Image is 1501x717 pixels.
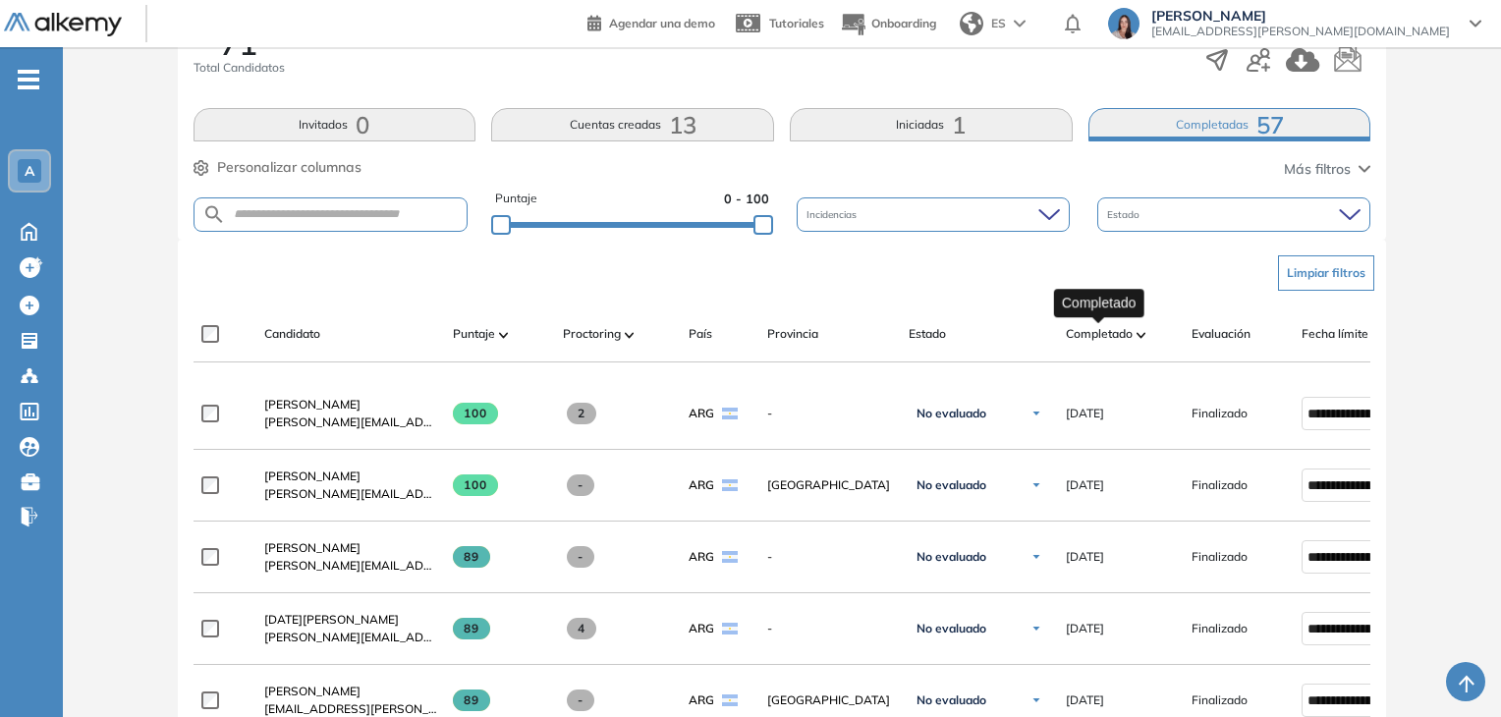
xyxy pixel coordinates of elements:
[567,474,595,496] span: -
[217,157,361,178] span: Personalizar columnas
[1030,623,1042,634] img: Ícono de flecha
[724,190,769,208] span: 0 - 100
[1278,255,1374,291] button: Limpiar filtros
[767,405,893,422] span: -
[769,16,824,30] span: Tutoriales
[1030,551,1042,563] img: Ícono de flecha
[917,477,986,493] span: No evaluado
[871,16,936,30] span: Onboarding
[625,332,635,338] img: [missing "en.ARROW_ALT" translation]
[453,546,491,568] span: 89
[1284,159,1370,180] button: Más filtros
[567,403,597,424] span: 2
[264,539,437,557] a: [PERSON_NAME]
[767,476,893,494] span: [GEOGRAPHIC_DATA]
[917,692,986,708] span: No evaluado
[1066,620,1104,637] span: [DATE]
[1151,8,1450,24] span: [PERSON_NAME]
[909,325,946,343] span: Estado
[767,325,818,343] span: Provincia
[499,332,509,338] img: [missing "en.ARROW_ALT" translation]
[722,479,738,491] img: ARG
[1030,694,1042,706] img: Ícono de flecha
[767,548,893,566] span: -
[264,414,437,431] span: [PERSON_NAME][EMAIL_ADDRESS][PERSON_NAME][DOMAIN_NAME]
[264,396,437,414] a: [PERSON_NAME]
[1097,197,1370,232] div: Estado
[495,190,537,208] span: Puntaje
[491,108,774,141] button: Cuentas creadas13
[264,629,437,646] span: [PERSON_NAME][EMAIL_ADDRESS][PERSON_NAME][DOMAIN_NAME]
[264,468,437,485] a: [PERSON_NAME]
[1066,691,1104,709] span: [DATE]
[194,59,285,77] span: Total Candidatos
[453,618,491,639] span: 89
[790,108,1073,141] button: Iniciadas1
[840,3,936,45] button: Onboarding
[453,403,499,424] span: 100
[609,16,715,30] span: Agendar una demo
[18,78,39,82] i: -
[1014,20,1026,28] img: arrow
[453,474,499,496] span: 100
[689,691,714,709] span: ARG
[1030,408,1042,419] img: Ícono de flecha
[1088,108,1371,141] button: Completadas57
[264,397,361,412] span: [PERSON_NAME]
[917,621,986,636] span: No evaluado
[689,476,714,494] span: ARG
[567,618,597,639] span: 4
[1192,691,1248,709] span: Finalizado
[4,13,122,37] img: Logo
[806,207,861,222] span: Incidencias
[689,405,714,422] span: ARG
[1192,405,1248,422] span: Finalizado
[264,540,361,555] span: [PERSON_NAME]
[1192,620,1248,637] span: Finalizado
[1107,207,1143,222] span: Estado
[264,611,437,629] a: [DATE][PERSON_NAME]
[1066,476,1104,494] span: [DATE]
[722,623,738,634] img: ARG
[194,108,476,141] button: Invitados0
[264,469,361,483] span: [PERSON_NAME]
[25,163,34,179] span: A
[689,620,714,637] span: ARG
[194,157,361,178] button: Personalizar columnas
[917,406,986,421] span: No evaluado
[689,548,714,566] span: ARG
[1284,159,1351,180] span: Más filtros
[264,683,437,700] a: [PERSON_NAME]
[563,325,621,343] span: Proctoring
[1137,332,1146,338] img: [missing "en.ARROW_ALT" translation]
[960,12,983,35] img: world
[453,325,495,343] span: Puntaje
[722,408,738,419] img: ARG
[567,689,595,711] span: -
[722,694,738,706] img: ARG
[453,689,491,711] span: 89
[587,10,715,33] a: Agendar una demo
[689,325,712,343] span: País
[767,620,893,637] span: -
[264,485,437,503] span: [PERSON_NAME][EMAIL_ADDRESS][DOMAIN_NAME]
[202,202,226,227] img: SEARCH_ALT
[1151,24,1450,39] span: [EMAIL_ADDRESS][PERSON_NAME][DOMAIN_NAME]
[1302,325,1368,343] span: Fecha límite
[264,325,320,343] span: Candidato
[264,557,437,575] span: [PERSON_NAME][EMAIL_ADDRESS][DOMAIN_NAME]
[767,691,893,709] span: [GEOGRAPHIC_DATA]
[567,546,595,568] span: -
[264,612,399,627] span: [DATE][PERSON_NAME]
[264,684,361,698] span: [PERSON_NAME]
[1066,405,1104,422] span: [DATE]
[991,15,1006,32] span: ES
[917,549,986,565] span: No evaluado
[1030,479,1042,491] img: Ícono de flecha
[1192,476,1248,494] span: Finalizado
[1066,548,1104,566] span: [DATE]
[1066,325,1133,343] span: Completado
[1192,548,1248,566] span: Finalizado
[1054,289,1144,317] div: Completado
[797,197,1070,232] div: Incidencias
